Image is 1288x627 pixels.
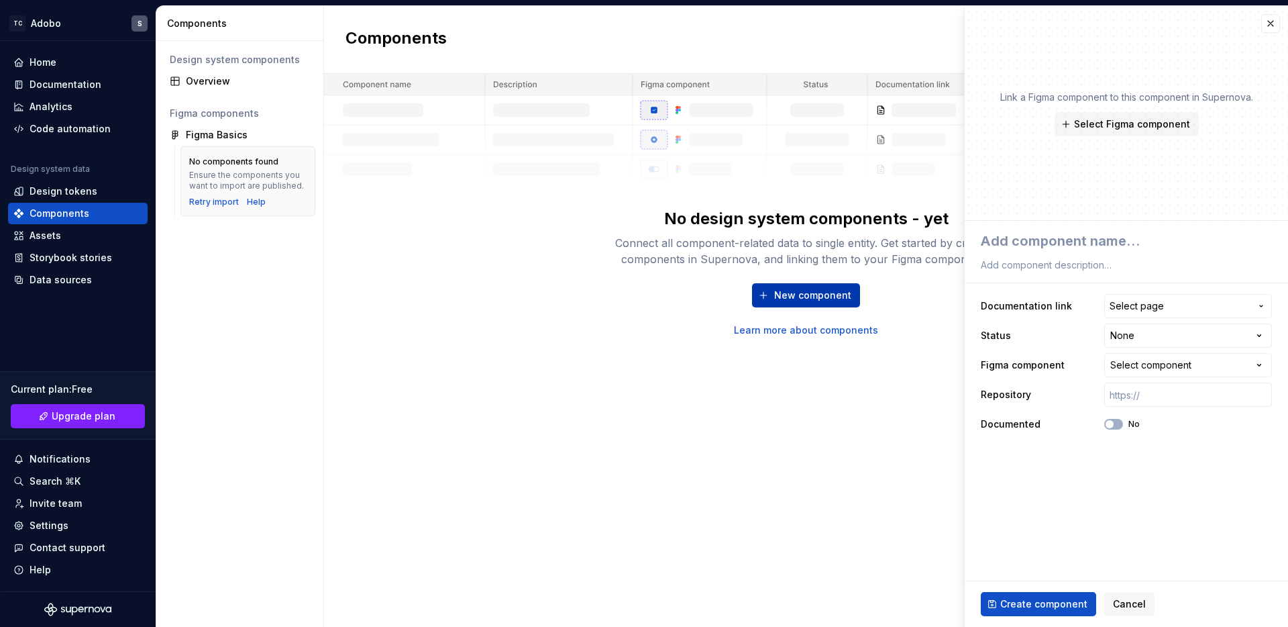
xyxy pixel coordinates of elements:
label: Figma component [981,358,1065,372]
a: Design tokens [8,181,148,202]
label: Status [981,329,1011,342]
div: Notifications [30,452,91,466]
span: Create component [1000,597,1087,611]
div: Contact support [30,541,105,554]
a: Analytics [8,96,148,117]
svg: Supernova Logo [44,603,111,616]
a: Documentation [8,74,148,95]
button: New component [752,283,860,307]
div: Settings [30,519,68,532]
button: Search ⌘K [8,471,148,492]
button: Select Figma component [1055,112,1199,136]
span: Select page [1110,299,1164,313]
div: No components found [189,156,278,167]
div: Select component [1110,358,1191,372]
div: Components [30,207,89,220]
div: Adobo [31,17,61,30]
div: Documentation [30,78,101,91]
button: Select page [1104,294,1272,318]
div: Design system components [170,53,310,66]
div: Help [30,563,51,577]
a: Storybook stories [8,247,148,269]
button: Contact support [8,537,148,559]
div: Overview [186,75,310,88]
div: No design system components - yet [664,208,949,230]
a: Code automation [8,118,148,140]
div: Home [30,56,56,69]
a: Assets [8,225,148,246]
button: Cancel [1104,592,1155,616]
div: Figma components [170,107,310,120]
h2: Components [345,28,447,52]
input: https:// [1104,383,1272,407]
div: Design system data [11,164,90,175]
a: Overview [164,70,315,92]
button: TCAdoboS [3,9,153,38]
div: Code automation [30,122,111,136]
a: Home [8,52,148,73]
label: Documentation link [981,299,1072,313]
a: Figma Basics [164,124,315,146]
span: Cancel [1113,597,1146,611]
button: Notifications [8,448,148,470]
div: Storybook stories [30,251,112,264]
a: Invite team [8,493,148,514]
div: TC [9,15,25,32]
button: Create component [981,592,1096,616]
div: Design tokens [30,185,97,198]
span: New component [774,289,851,302]
div: Components [167,17,318,30]
a: Data sources [8,269,148,291]
div: Invite team [30,497,82,510]
div: Ensure the components you want to import are published. [189,170,307,191]
a: Learn more about components [734,324,878,337]
div: Data sources [30,273,92,287]
span: Upgrade plan [52,409,115,423]
div: Current plan : Free [11,383,145,396]
a: Help [247,197,266,207]
label: No [1128,419,1140,430]
div: Analytics [30,100,72,113]
span: Select Figma component [1074,117,1190,131]
a: Components [8,203,148,224]
label: Documented [981,418,1040,431]
div: S [138,18,142,29]
p: Link a Figma component to this component in Supernova. [1000,91,1253,104]
button: Upgrade plan [11,404,145,428]
button: Help [8,559,148,581]
button: Retry import [189,197,239,207]
label: Repository [981,388,1031,401]
div: Figma Basics [186,128,248,142]
a: Settings [8,515,148,536]
div: Search ⌘K [30,475,80,488]
button: Select component [1104,353,1272,377]
div: Assets [30,229,61,242]
div: Connect all component-related data to single entity. Get started by creating components in Supern... [592,235,1021,267]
